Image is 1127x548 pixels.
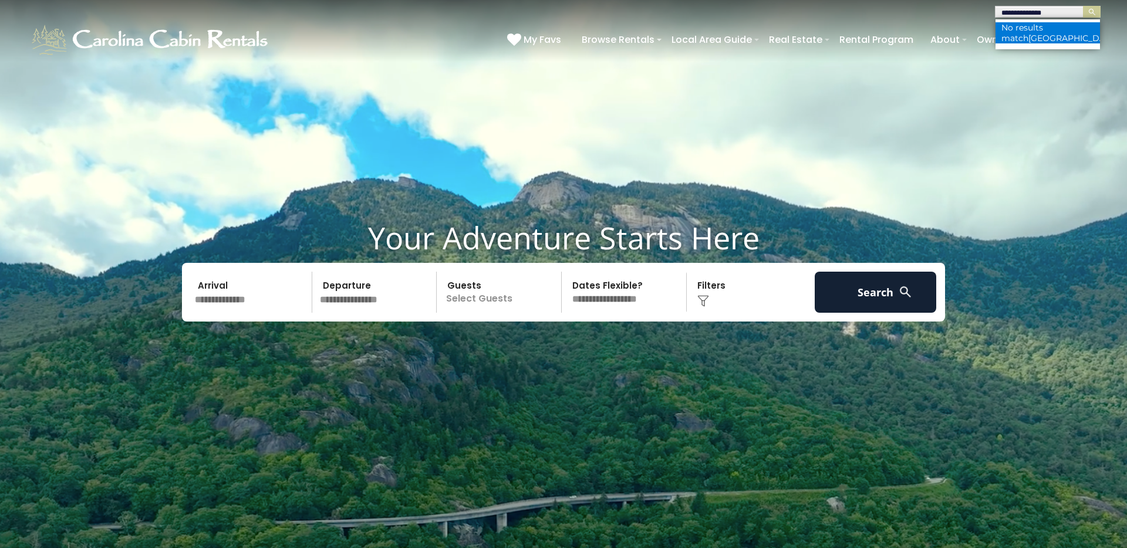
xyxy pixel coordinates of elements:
p: Select Guests [440,272,561,313]
img: White-1-1-2.png [29,22,273,57]
a: About [924,29,966,50]
li: No results match [996,22,1100,43]
a: Browse Rentals [576,29,660,50]
span: My Favs [524,32,561,47]
a: My Favs [507,32,564,48]
a: Local Area Guide [666,29,758,50]
a: Owner Login [971,29,1041,50]
h1: Your Adventure Starts Here [9,219,1118,256]
img: filter--v1.png [697,295,709,307]
a: Real Estate [763,29,828,50]
button: Search [815,272,936,313]
a: Rental Program [834,29,919,50]
img: search-regular-white.png [898,285,913,299]
span: [GEOGRAPHIC_DATA] [1028,33,1118,43]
